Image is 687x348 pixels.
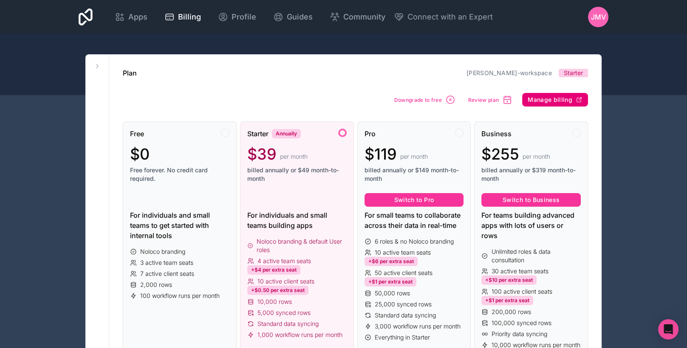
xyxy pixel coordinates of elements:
span: Manage billing [528,96,572,104]
span: $255 [481,146,519,163]
span: billed annually or $149 month-to-month [365,166,464,183]
h1: Plan [123,68,137,78]
a: [PERSON_NAME]-workspace [466,69,552,76]
span: per month [523,152,550,161]
span: Business [481,129,512,139]
span: Starter [247,129,269,139]
span: Noloco branding & default User roles [257,237,346,254]
span: billed annually or $319 month-to-month [481,166,581,183]
span: 10 active client seats [257,277,314,286]
span: Free [130,129,144,139]
span: Review plan [468,97,499,103]
span: 6 roles & no Noloco branding [375,237,454,246]
span: 100 workflow runs per month [140,292,220,300]
span: 25,000 synced rows [375,300,432,309]
a: Guides [266,8,319,26]
div: For individuals and small teams building apps [247,210,347,230]
span: Noloco branding [140,247,185,256]
span: Unlimited roles & data consultation [492,247,581,264]
div: +$1 per extra seat [365,277,416,286]
span: 30 active team seats [492,267,548,275]
div: For individuals and small teams to get started with internal tools [130,210,229,241]
a: Apps [108,8,154,26]
span: Connect with an Expert [407,11,493,23]
span: Pro [365,129,376,139]
span: Downgrade to free [394,97,442,103]
span: Guides [287,11,313,23]
span: Community [343,11,385,23]
span: 4 active team seats [257,257,311,265]
span: 50,000 rows [375,289,410,297]
span: 3 active team seats [140,258,193,267]
div: +$6 per extra seat [365,257,418,266]
span: JMV [591,12,606,22]
span: $39 [247,146,277,163]
a: Billing [158,8,208,26]
button: Switch to Business [481,193,581,207]
span: 1,000 workflow runs per month [257,331,342,339]
span: Priority data syncing [492,330,547,338]
span: Profile [232,11,256,23]
span: 50 active client seats [375,269,433,277]
div: +$0.50 per extra seat [247,286,308,295]
div: Open Intercom Messenger [658,319,679,340]
span: 10 active team seats [375,248,431,257]
span: $119 [365,146,397,163]
span: 2,000 rows [140,281,172,289]
span: Starter [564,69,583,77]
span: Everything in Starter [375,333,430,342]
div: Annually [272,129,301,138]
div: For teams building advanced apps with lots of users or rows [481,210,581,241]
span: per month [280,152,308,161]
button: Review plan [465,92,515,108]
span: 10,000 rows [257,297,292,306]
span: 100,000 synced rows [492,319,551,327]
button: Switch to Pro [365,193,464,207]
button: Manage billing [522,93,588,107]
span: Apps [128,11,147,23]
a: Profile [211,8,263,26]
button: Downgrade to free [391,92,458,108]
span: per month [400,152,428,161]
span: 100 active client seats [492,287,552,296]
span: 3,000 workflow runs per month [375,322,461,331]
span: 200,000 rows [492,308,531,316]
span: 7 active client seats [140,269,194,278]
div: +$10 per extra seat [481,275,537,285]
span: Billing [178,11,201,23]
span: Free forever. No credit card required. [130,166,229,183]
span: billed annually or $49 month-to-month [247,166,347,183]
a: Community [323,8,392,26]
div: +$1 per extra seat [481,296,533,305]
span: $0 [130,146,150,163]
div: +$4 per extra seat [247,265,300,275]
div: For small teams to collaborate across their data in real-time [365,210,464,230]
button: Connect with an Expert [394,11,493,23]
span: Standard data syncing [257,320,319,328]
span: Standard data syncing [375,311,436,320]
span: 5,000 synced rows [257,309,311,317]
